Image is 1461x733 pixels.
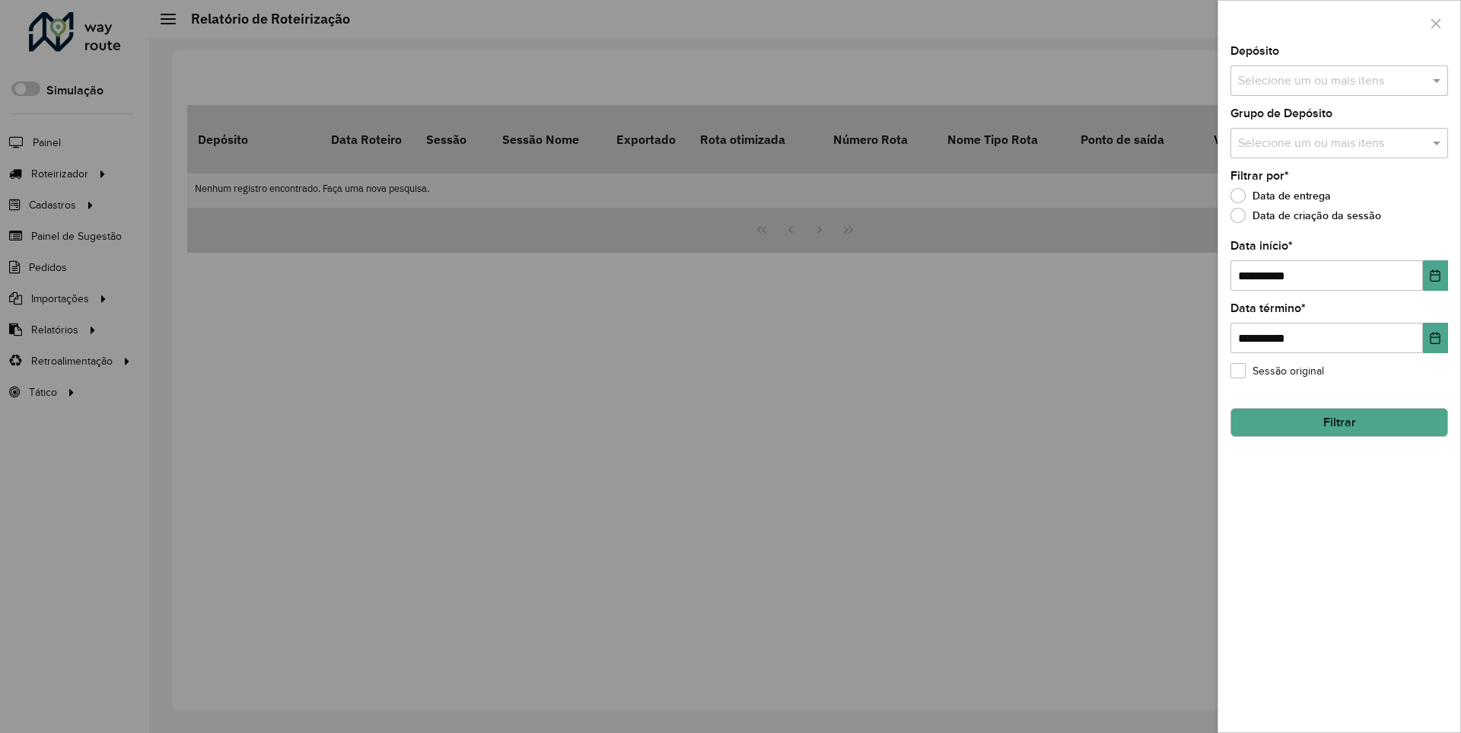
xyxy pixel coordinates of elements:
button: Choose Date [1423,323,1448,353]
label: Data início [1230,237,1293,255]
label: Filtrar por [1230,167,1289,185]
label: Data de entrega [1230,188,1331,203]
button: Filtrar [1230,408,1448,437]
label: Sessão original [1230,363,1324,379]
button: Choose Date [1423,260,1448,291]
label: Data término [1230,299,1306,317]
label: Depósito [1230,42,1279,60]
label: Data de criação da sessão [1230,208,1381,223]
label: Grupo de Depósito [1230,104,1332,123]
